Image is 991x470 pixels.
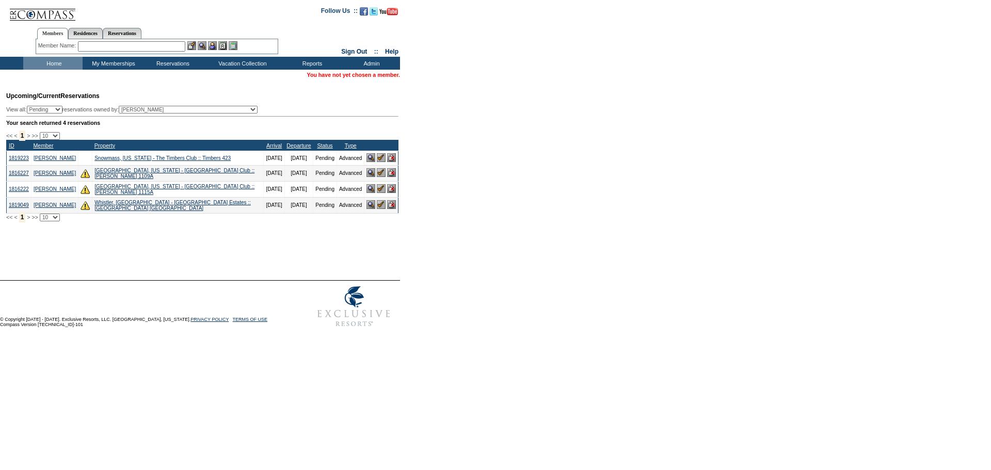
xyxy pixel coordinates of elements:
[366,200,375,209] img: View Reservation
[9,170,29,176] a: 1816227
[366,168,375,177] img: View Reservation
[341,57,400,70] td: Admin
[387,153,396,162] img: Cancel Reservation
[377,184,386,193] img: Confirm Reservation
[264,181,284,197] td: [DATE]
[233,317,268,322] a: TERMS OF USE
[14,133,17,139] span: <
[370,7,378,15] img: Follow us on Twitter
[103,28,141,39] a: Reservations
[281,57,341,70] td: Reports
[379,10,398,17] a: Subscribe to our YouTube Channel
[366,184,375,193] img: View Reservation
[68,28,103,39] a: Residences
[307,72,400,78] span: You have not yet chosen a member.
[27,214,30,220] span: >
[33,142,53,149] a: Member
[321,6,358,19] td: Follow Us ::
[81,185,90,194] img: There are insufficient days and/or tokens to cover this reservation
[337,197,364,213] td: Advanced
[313,165,337,181] td: Pending
[19,131,26,141] span: 1
[187,41,196,50] img: b_edit.gif
[317,142,332,149] a: Status
[374,48,378,55] span: ::
[264,197,284,213] td: [DATE]
[9,155,29,161] a: 1819223
[337,165,364,181] td: Advanced
[31,214,38,220] span: >>
[6,92,60,100] span: Upcoming/Current
[284,151,313,165] td: [DATE]
[6,214,12,220] span: <<
[37,28,69,39] a: Members
[313,181,337,197] td: Pending
[377,168,386,177] img: Confirm Reservation
[23,57,83,70] td: Home
[198,41,206,50] img: View
[266,142,282,149] a: Arrival
[83,57,142,70] td: My Memberships
[387,200,396,209] img: Cancel Reservation
[286,142,311,149] a: Departure
[27,133,30,139] span: >
[14,214,17,220] span: <
[337,151,364,165] td: Advanced
[387,168,396,177] img: Cancel Reservation
[201,57,281,70] td: Vacation Collection
[308,281,400,332] img: Exclusive Resorts
[34,186,76,192] a: [PERSON_NAME]
[9,202,29,208] a: 1819049
[370,10,378,17] a: Follow us on Twitter
[190,317,229,322] a: PRIVACY POLICY
[34,202,76,208] a: [PERSON_NAME]
[284,197,313,213] td: [DATE]
[218,41,227,50] img: Reservations
[38,41,78,50] div: Member Name:
[94,184,254,195] a: [GEOGRAPHIC_DATA], [US_STATE] - [GEOGRAPHIC_DATA] Club :: [PERSON_NAME] 1115A
[337,181,364,197] td: Advanced
[264,165,284,181] td: [DATE]
[81,169,90,178] img: There are insufficient days and/or tokens to cover this reservation
[34,170,76,176] a: [PERSON_NAME]
[229,41,237,50] img: b_calculator.gif
[313,151,337,165] td: Pending
[313,197,337,213] td: Pending
[387,184,396,193] img: Cancel Reservation
[19,212,26,222] span: 1
[360,10,368,17] a: Become our fan on Facebook
[341,48,367,55] a: Sign Out
[284,181,313,197] td: [DATE]
[264,151,284,165] td: [DATE]
[94,200,251,211] a: Whistler, [GEOGRAPHIC_DATA] - [GEOGRAPHIC_DATA] Estates :: [GEOGRAPHIC_DATA] [GEOGRAPHIC_DATA]
[94,155,231,161] a: Snowmass, [US_STATE] - The Timbers Club :: Timbers 423
[360,7,368,15] img: Become our fan on Facebook
[9,142,14,149] a: ID
[208,41,217,50] img: Impersonate
[6,92,100,100] span: Reservations
[9,186,29,192] a: 1816222
[94,168,254,179] a: [GEOGRAPHIC_DATA], [US_STATE] - [GEOGRAPHIC_DATA] Club :: [PERSON_NAME] 1109A
[31,133,38,139] span: >>
[377,200,386,209] img: Confirm Reservation
[94,142,115,149] a: Property
[345,142,357,149] a: Type
[34,155,76,161] a: [PERSON_NAME]
[385,48,398,55] a: Help
[377,153,386,162] img: Confirm Reservation
[6,133,12,139] span: <<
[6,106,262,114] div: View all: reservations owned by:
[6,120,398,126] div: Your search returned 4 reservations
[142,57,201,70] td: Reservations
[81,201,90,210] img: There are insufficient days and/or tokens to cover this reservation
[379,8,398,15] img: Subscribe to our YouTube Channel
[366,153,375,162] img: View Reservation
[284,165,313,181] td: [DATE]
